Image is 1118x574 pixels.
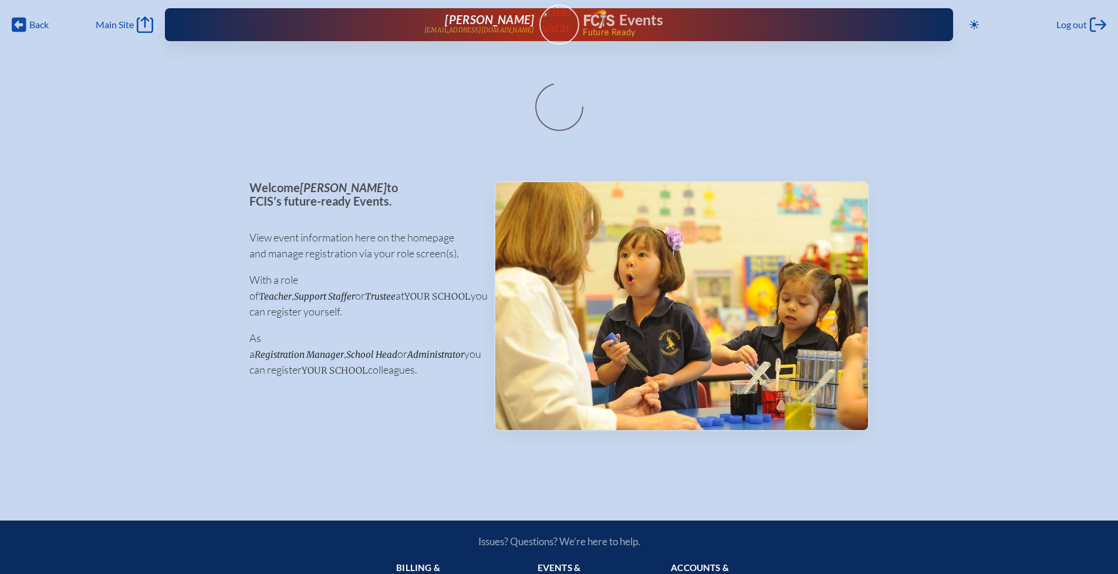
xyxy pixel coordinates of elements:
[96,19,134,31] span: Main Site
[302,365,368,376] span: your school
[300,180,387,194] span: [PERSON_NAME]
[1056,19,1087,31] span: Log out
[259,291,292,302] span: Teacher
[424,26,535,34] p: [EMAIL_ADDRESS][DOMAIN_NAME]
[534,4,584,35] img: User Avatar
[249,272,475,320] p: With a role of , or at you can register yourself.
[539,5,579,45] a: User Avatar
[202,13,535,36] a: [PERSON_NAME][EMAIL_ADDRESS][DOMAIN_NAME]
[584,9,916,36] div: FCIS Events — Future ready
[294,291,355,302] span: Support Staffer
[346,349,397,360] span: School Head
[249,181,475,207] p: Welcome to FCIS’s future-ready Events.
[96,16,153,33] a: Main Site
[249,230,475,261] p: View event information here on the homepage and manage registration via your role screen(s).
[407,349,464,360] span: Administrator
[353,535,766,548] p: Issues? Questions? We’re here to help.
[445,12,534,26] span: [PERSON_NAME]
[495,182,868,430] img: Events
[583,28,916,36] span: Future Ready
[404,291,471,302] span: your school
[255,349,344,360] span: Registration Manager
[29,19,49,31] span: Back
[249,330,475,378] p: As a , or you can register colleagues.
[365,291,396,302] span: Trustee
